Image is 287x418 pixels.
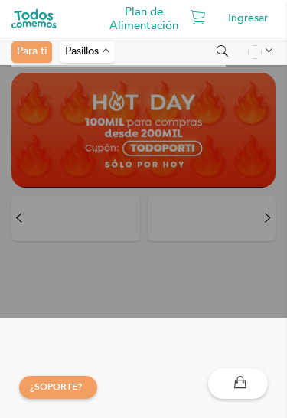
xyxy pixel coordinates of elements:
[19,376,97,399] button: ¿SOPORTE?
[60,41,115,63] div: Pasillos
[106,4,182,34] a: Plan de Alimentación
[30,380,82,393] a: ¿SOPORTE?
[220,8,276,31] div: Ingresar
[11,41,52,63] div: Para ti
[11,9,57,28] img: todoscomemos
